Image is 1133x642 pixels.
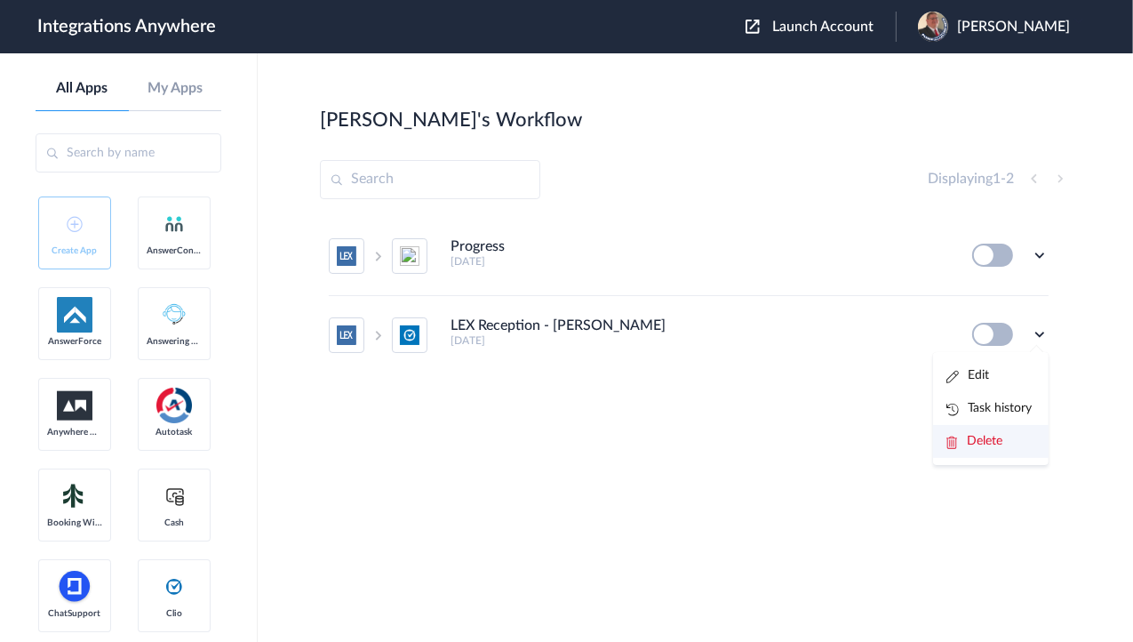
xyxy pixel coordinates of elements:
img: cash-logo.svg [164,486,186,507]
span: AnswerConnect [147,245,202,256]
span: Delete [967,435,1002,447]
input: Search [320,160,540,199]
span: Clio [147,608,202,619]
span: Autotask [147,427,202,437]
span: Answering Service [147,336,202,347]
img: launch-acct-icon.svg [746,20,760,34]
img: add-icon.svg [67,216,83,232]
img: af-app-logo.svg [57,297,92,333]
span: Booking Widget [47,518,102,528]
img: aww.png [57,391,92,421]
h1: Integrations Anywhere [37,16,216,37]
a: Task history [946,402,1032,414]
img: Setmore_Logo.svg [57,480,92,512]
span: Anywhere Works [47,427,102,437]
span: Create App [47,245,102,256]
button: Launch Account [746,19,896,36]
h5: [DATE] [451,334,948,347]
input: Search by name [36,133,221,173]
span: Launch Account [772,20,874,34]
span: 2 [1006,172,1014,186]
img: autotask.png [156,388,192,423]
h4: Displaying - [928,171,1014,188]
img: answerconnect-logo.svg [164,213,185,235]
span: ChatSupport [47,608,102,619]
h4: LEX Reception - [PERSON_NAME] [451,317,666,334]
a: All Apps [36,80,129,97]
img: jason-pledge-people.PNG [918,12,948,42]
span: Cash [147,518,202,528]
img: chatsupport-icon.svg [57,569,92,605]
span: 1 [993,172,1001,186]
h5: [DATE] [451,255,948,268]
img: Answering_service.png [156,297,192,333]
span: [PERSON_NAME] [957,19,1070,36]
h2: [PERSON_NAME]'s Workflow [320,108,582,132]
span: AnswerForce [47,336,102,347]
a: Edit [946,369,989,381]
img: clio-logo.svg [164,576,185,598]
h4: Progress [451,238,505,255]
a: My Apps [129,80,222,97]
